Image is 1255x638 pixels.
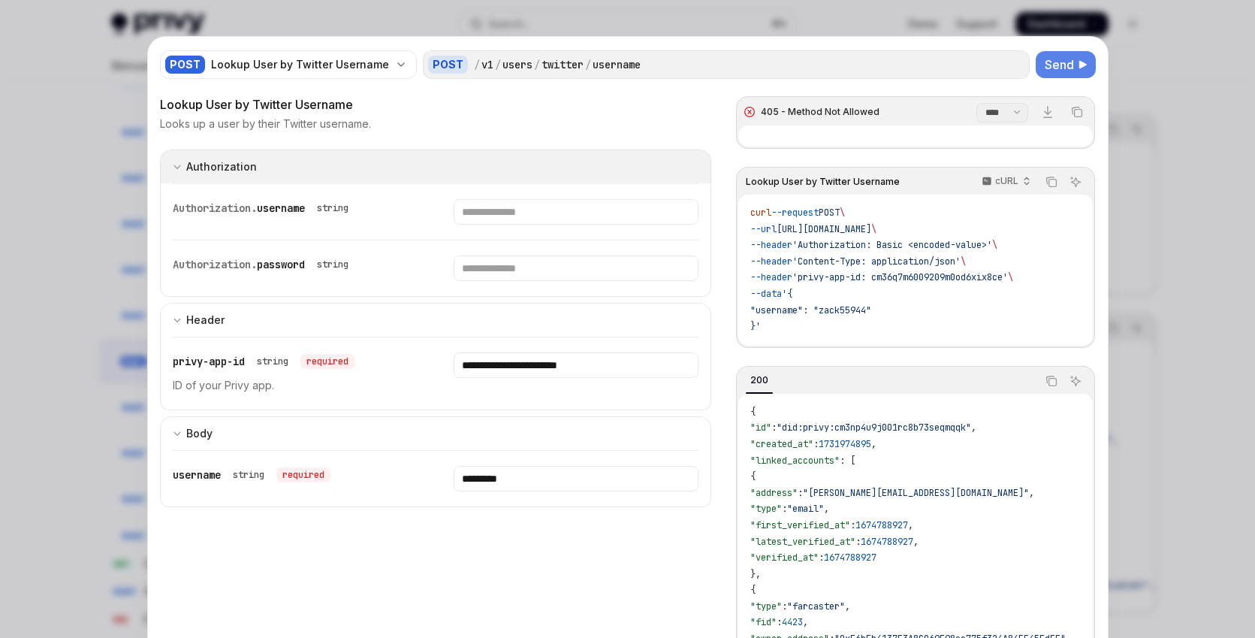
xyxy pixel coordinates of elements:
[750,256,792,268] span: --header
[840,455,855,467] span: : [
[861,536,913,548] span: 1674788927
[771,207,819,219] span: --request
[750,519,850,531] span: "first_verified_at"
[1066,172,1085,192] button: Ask AI
[845,600,850,612] span: ,
[761,106,879,118] div: 405 - Method Not Allowed
[1045,56,1074,74] span: Send
[276,467,330,482] div: required
[750,455,840,467] span: "linked_accounts"
[746,176,900,188] span: Lookup User by Twitter Username
[542,57,584,72] div: twitter
[173,468,221,482] span: username
[495,57,501,72] div: /
[908,519,913,531] span: ,
[750,584,756,596] span: {
[750,470,756,482] span: {
[750,616,777,628] span: "fid"
[750,552,819,564] span: "verified_at"
[973,169,1037,195] button: cURL
[502,57,532,72] div: users
[750,487,798,499] span: "address"
[976,103,1028,122] select: Select response section
[738,125,1092,147] div: Response content
[792,271,1008,283] span: 'privy-app-id: cm36q7m6009209m0od6xix8ce'
[1066,371,1085,391] button: Ask AI
[750,568,761,580] span: },
[1067,102,1087,122] button: Copy the contents from the code block
[454,466,698,491] input: Enter username
[824,503,829,515] span: ,
[819,552,824,564] span: :
[850,519,855,531] span: :
[585,57,591,72] div: /
[750,271,792,283] span: --header
[750,207,771,219] span: curl
[819,438,871,450] span: 1731974895
[750,438,813,450] span: "created_at"
[1029,487,1034,499] span: ,
[160,150,712,183] button: Expand input section
[750,503,782,515] span: "type"
[777,422,971,434] span: "did:privy:cm3np4u9j001rc8b73seqmqqk"
[173,352,354,370] div: privy-app-id
[777,616,782,628] span: :
[855,519,908,531] span: 1674788927
[855,536,861,548] span: :
[474,57,480,72] div: /
[173,376,418,395] p: ID of your Privy app.
[792,256,961,268] span: 'Content-Type: application/json'
[454,352,698,378] input: Enter privy-app-id
[750,239,792,251] span: --header
[454,256,698,281] input: Enter password
[186,311,225,329] div: Header
[871,438,876,450] span: ,
[971,422,976,434] span: ,
[913,536,919,548] span: ,
[750,320,761,332] span: }'
[750,536,855,548] span: "latest_verified_at"
[534,57,540,72] div: /
[995,175,1018,187] p: cURL
[782,288,792,300] span: '{
[819,207,840,219] span: POST
[173,355,245,368] span: privy-app-id
[840,207,845,219] span: \
[803,616,808,628] span: ,
[787,600,845,612] span: "farcaster"
[160,416,712,450] button: Expand input section
[750,406,756,418] span: {
[750,422,771,434] span: "id"
[782,616,803,628] span: 4423
[454,199,698,225] input: Enter username
[173,466,330,484] div: username
[257,201,305,215] span: username
[746,371,773,389] div: 200
[782,503,787,515] span: :
[211,57,389,72] div: Lookup User by Twitter Username
[160,303,712,337] button: Expand input section
[300,354,354,369] div: required
[771,422,777,434] span: :
[750,304,871,316] span: "username": "zack55944"
[750,600,782,612] span: "type"
[481,57,493,72] div: v1
[871,223,876,235] span: \
[160,49,417,80] button: POSTLookup User by Twitter Username
[798,487,803,499] span: :
[173,201,257,215] span: Authorization.
[787,503,824,515] span: "email"
[186,425,213,443] div: Body
[428,56,468,74] div: POST
[160,95,712,113] div: Lookup User by Twitter Username
[593,57,641,72] div: username
[961,256,966,268] span: \
[1042,172,1061,192] button: Copy the contents from the code block
[186,158,257,176] div: Authorization
[792,239,992,251] span: 'Authorization: Basic <encoded-value>'
[165,56,205,74] div: POST
[1036,51,1096,78] button: Send
[824,552,876,564] span: 1674788927
[992,239,997,251] span: \
[173,256,354,274] div: Authorization.password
